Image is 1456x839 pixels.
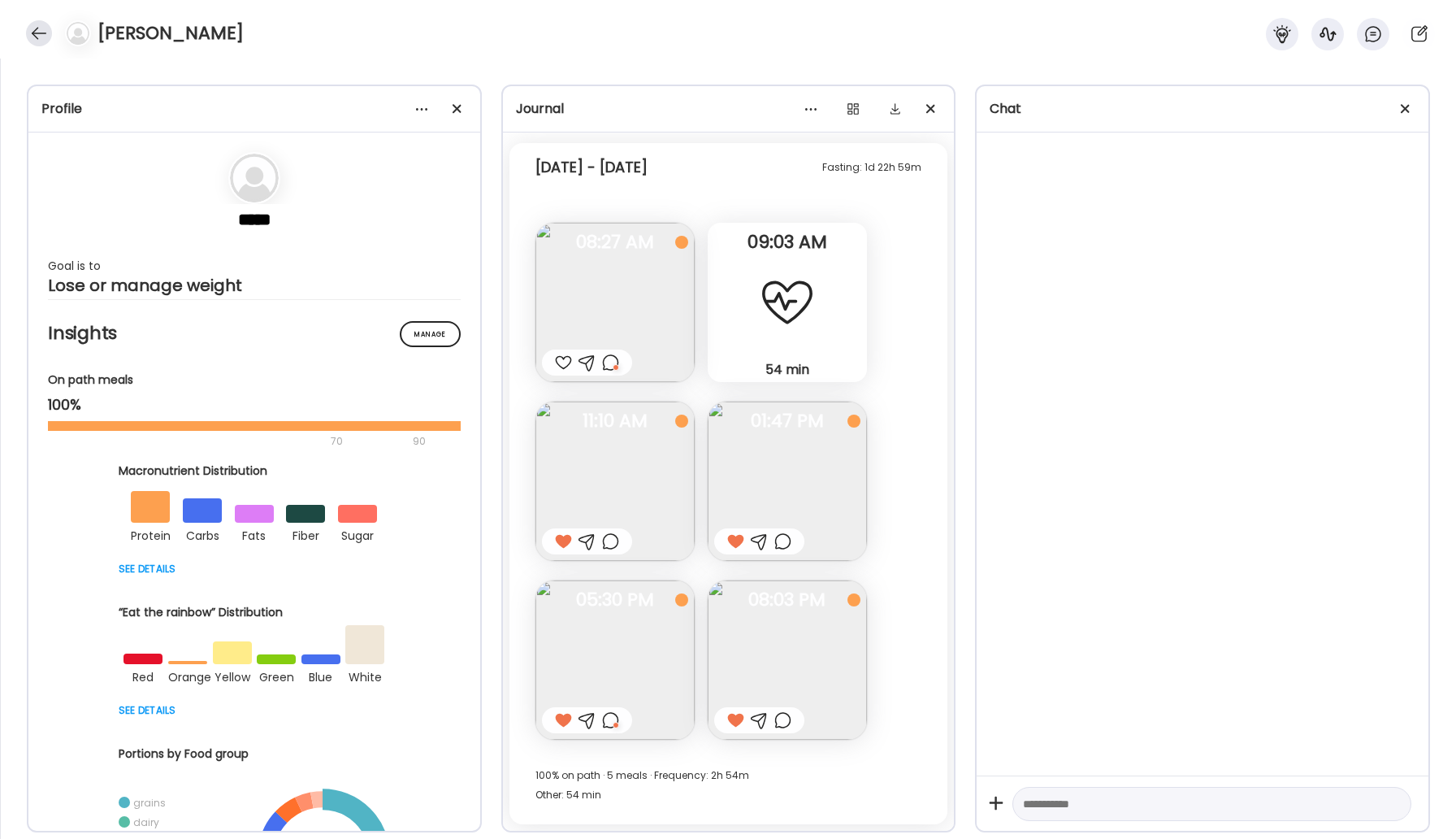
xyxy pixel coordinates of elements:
img: images%2FbvRX2pFCROQWHeSoHPTPPVxD9x42%2FzHvCXn14n6PimtqJOpTz%2Fmhs1dzyU8VzkvVon9S4v_240 [535,580,695,740]
div: orange [168,664,207,687]
h2: Insights [48,321,461,346]
div: Chat [990,99,1415,119]
div: 100% on path · 5 meals · Frequency: 2h 54m Other: 54 min [535,766,922,805]
img: images%2FbvRX2pFCROQWHeSoHPTPPVxD9x42%2F3M3FTUquuLfp0z3kAGvn%2FkmCGbXQkfNCc84r2PHvX_240 [535,223,695,382]
span: 01:47 PM [708,414,867,428]
div: Profile [41,99,467,119]
img: images%2FbvRX2pFCROQWHeSoHPTPPVxD9x42%2FKOP5GkOwDilsdxUa0l9r%2FspuM15nrXnsz6gX6PXum_240 [708,580,867,740]
div: [DATE] - [DATE] [535,158,648,177]
div: 70 [48,432,408,451]
div: yellow [213,664,252,687]
div: dairy [133,815,159,829]
div: grains [133,796,166,810]
div: fiber [286,523,325,546]
img: bg-avatar-default.svg [67,22,89,45]
div: white [345,664,384,687]
div: Fasting: 1d 22h 59m [822,158,921,177]
span: 09:03 AM [708,235,867,250]
div: carbs [183,523,222,546]
div: Goal is to [48,256,461,276]
div: Lose or manage weight [48,276,461,295]
div: Macronutrient Distribution [119,463,390,480]
div: green [257,664,296,687]
div: Portions by Food group [119,746,390,763]
span: 11:10 AM [535,414,695,428]
span: 08:03 PM [708,593,867,607]
img: images%2FbvRX2pFCROQWHeSoHPTPPVxD9x42%2FuRGSipsixRLHDRF7t4wp%2FqoGK7RJMc9nNbHyQTg45_240 [535,402,695,561]
div: Manage [400,321,461,347]
div: blue [301,664,340,687]
div: “Eat the rainbow” Distribution [119,604,390,621]
div: 54 min [714,361,860,378]
div: fats [235,523,274,546]
div: 90 [411,432,427,451]
div: protein [131,523,170,546]
img: bg-avatar-default.svg [230,154,279,202]
div: Journal [516,99,942,119]
span: 08:27 AM [535,235,695,250]
div: red [123,664,162,687]
h4: [PERSON_NAME] [97,20,244,46]
div: sugar [338,523,377,546]
span: 05:30 PM [535,593,695,607]
img: images%2FbvRX2pFCROQWHeSoHPTPPVxD9x42%2FP19zpVdWjiw0XIoTsDgn%2FIKZlVf4kURjOfbA5gyOs_240 [708,402,867,561]
div: On path meals [48,372,461,389]
div: 100% [48,395,461,415]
